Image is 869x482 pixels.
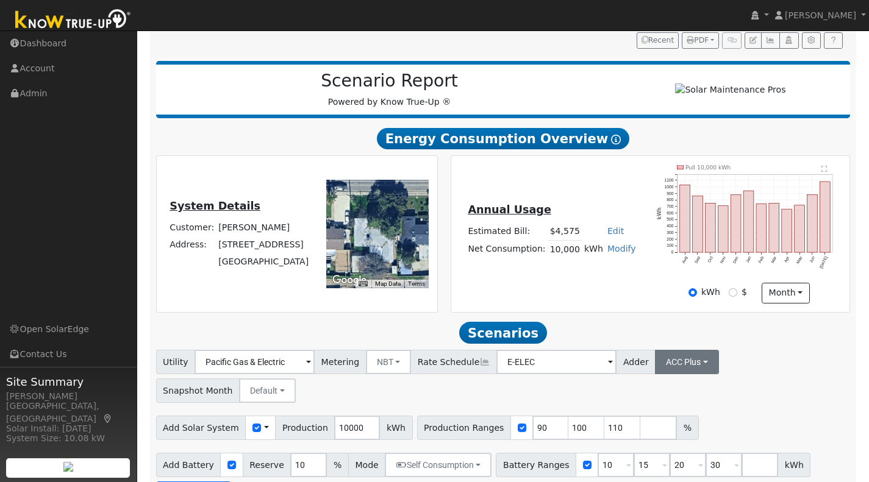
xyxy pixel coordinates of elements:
[720,255,727,263] text: Nov
[239,378,296,403] button: Default
[701,286,720,299] label: kWh
[742,286,747,299] label: $
[667,191,674,195] text: 900
[807,194,818,252] rect: onclick=""
[688,288,697,297] input: kWh
[819,255,829,269] text: [DATE]
[348,453,385,477] span: Mode
[6,390,131,403] div: [PERSON_NAME]
[359,280,367,288] button: Keyboard shortcuts
[745,255,752,263] text: Jan
[687,36,709,44] span: PDF
[782,209,792,252] rect: onclick=""
[616,350,656,374] span: Adder
[156,416,246,440] span: Add Solar System
[496,453,576,477] span: Battery Ranges
[681,255,688,264] text: Aug
[216,236,311,253] td: [STREET_ADDRESS]
[243,453,291,477] span: Reserve
[779,32,798,49] button: Login As
[718,205,729,252] rect: onclick=""
[796,255,804,264] text: May
[676,416,698,440] span: %
[216,219,311,236] td: [PERSON_NAME]
[822,165,828,172] text: 
[275,416,335,440] span: Production
[667,204,674,208] text: 700
[731,194,742,252] rect: onclick=""
[6,422,131,435] div: Solar Install: [DATE]
[168,71,610,91] h2: Scenario Report
[385,453,492,477] button: Self Consumption
[667,243,674,247] text: 100
[809,255,816,263] text: Jun
[707,255,713,263] text: Oct
[466,241,548,258] td: Net Consumption:
[168,219,216,236] td: Customer:
[771,255,778,263] text: Mar
[761,32,780,49] button: Multi-Series Graph
[667,210,674,214] text: 600
[607,244,636,253] a: Modify
[756,204,767,252] rect: onclick=""
[820,182,831,252] rect: onclick=""
[6,374,131,390] span: Site Summary
[637,32,679,49] button: Recent
[162,71,617,108] div: Powered by Know True-Up ®
[156,350,196,374] span: Utility
[729,288,737,297] input: $
[329,272,370,288] img: Google
[377,128,629,150] span: Energy Consumption Overview
[326,453,348,477] span: %
[769,203,779,252] rect: onclick=""
[607,226,624,236] a: Edit
[762,283,810,303] button: month
[379,416,412,440] span: kWh
[156,378,240,403] span: Snapshot Month
[582,241,605,258] td: kWh
[466,223,548,241] td: Estimated Bill:
[366,350,412,374] button: NBT
[6,432,131,445] div: System Size: 10.08 kW
[216,253,311,271] td: [GEOGRAPHIC_DATA]
[408,280,425,287] a: Terms (opens in new tab)
[657,207,662,219] text: kWh
[102,414,113,424] a: Map
[314,350,367,374] span: Metering
[824,32,843,49] a: Help Link
[156,453,221,477] span: Add Battery
[667,236,674,241] text: 200
[693,196,703,252] rect: onclick=""
[745,32,762,49] button: Edit User
[375,280,401,288] button: Map Data
[548,223,582,241] td: $4,575
[548,241,582,258] td: 10,000
[611,135,621,144] i: Show Help
[675,83,785,96] img: Solar Maintenance Pros
[694,255,701,264] text: Sep
[655,350,719,374] button: ACC Plus
[778,453,810,477] span: kWh
[784,255,791,263] text: Apr
[706,203,716,252] rect: onclick=""
[667,224,674,228] text: 400
[744,191,754,252] rect: onclick=""
[680,185,690,252] rect: onclick=""
[417,416,511,440] span: Production Ranges
[410,350,497,374] span: Rate Schedule
[63,462,73,472] img: retrieve
[732,255,740,263] text: Dec
[667,197,674,202] text: 800
[671,250,674,254] text: 0
[685,163,731,170] text: Pull 10,000 kWh
[665,184,674,188] text: 1000
[785,10,856,20] span: [PERSON_NAME]
[170,200,260,212] u: System Details
[665,178,674,182] text: 1100
[496,350,617,374] input: Select a Rate Schedule
[667,217,674,221] text: 500
[459,322,546,344] span: Scenarios
[195,350,315,374] input: Select a Utility
[758,255,765,264] text: Feb
[168,236,216,253] td: Address:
